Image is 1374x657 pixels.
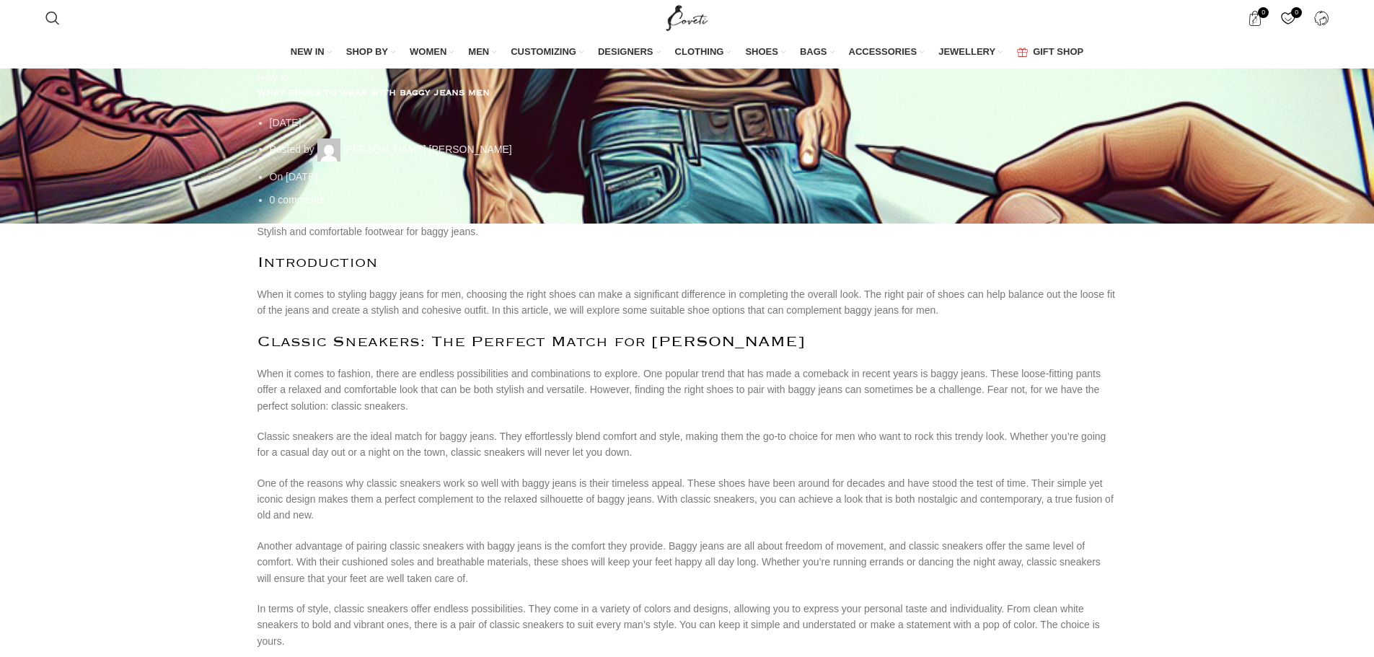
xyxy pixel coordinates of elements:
a: How to [257,71,289,83]
span: DESIGNERS [598,45,653,58]
div: Main navigation [38,38,1336,68]
a: ACCESSORIES [849,38,925,68]
a: BAGS [800,38,834,68]
p: One of the reasons why classic sneakers work so well with baggy jeans is their timeless appeal. T... [257,475,1117,524]
span: CLOTHING [675,45,724,58]
span: CUSTOMIZING [511,45,576,58]
p: Classic sneakers are the ideal match for baggy jeans. They effortlessly blend comfort and style, ... [257,428,1117,461]
a: JEWELLERY [938,38,1003,68]
p: Another advantage of pairing classic sneakers with baggy jeans is the comfort they provide. Baggy... [257,538,1117,586]
p: In terms of style, classic sneakers offer endless possibilities. They come in a variety of colors... [257,601,1117,649]
p: When it comes to fashion, there are endless possibilities and combinations to explore. One popula... [257,366,1117,414]
a: Search [38,4,67,32]
a: SHOES [745,38,785,68]
time: [DATE] [270,117,301,128]
span: 0 [1291,7,1302,18]
a: MEN [468,38,496,68]
a: NEW IN [291,38,332,68]
a: CUSTOMIZING [511,38,583,68]
p: Stylish and comfortable footwear for baggy jeans. [257,224,1117,239]
a: WOMEN [410,38,454,68]
li: On [DATE] [270,169,1117,185]
h1: what shoes to wear with baggy jeans men [257,85,1117,100]
div: My Wishlist [1273,4,1303,32]
span: 0 [1258,7,1269,18]
span: ACCESSORIES [849,45,917,58]
p: When it comes to styling baggy jeans for men, choosing the right shoes can make a significant dif... [257,286,1117,319]
span: comments [278,194,325,206]
img: author-avatar [317,138,340,162]
a: 0 comments [270,194,325,206]
a: Site logo [663,12,711,23]
span: JEWELLERY [938,45,995,58]
span: MEN [468,45,489,58]
span: NEW IN [291,45,325,58]
a: 0 [1240,4,1269,32]
a: CLOTHING [675,38,731,68]
span: Posted by [270,143,314,154]
span: GIFT SHOP [1033,45,1083,58]
h2: Introduction [257,254,1117,272]
span: WOMEN [410,45,446,58]
a: 0 [1273,4,1303,32]
span: 0 [270,194,276,206]
h2: Classic Sneakers: The Perfect Match for [PERSON_NAME] [257,333,1117,351]
span: BAGS [800,45,827,58]
img: GiftBag [1017,48,1028,57]
a: [PERSON_NAME] [PERSON_NAME] [343,143,512,154]
a: GIFT SHOP [1017,38,1083,68]
a: DESIGNERS [598,38,661,68]
span: SHOP BY [346,45,388,58]
span: SHOES [745,45,778,58]
a: SHOP BY [346,38,395,68]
